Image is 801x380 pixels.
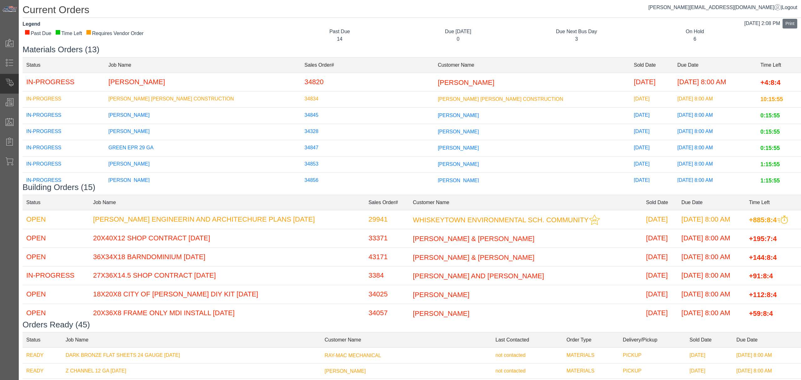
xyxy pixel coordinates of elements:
[23,45,801,54] h3: Materials Orders (13)
[648,4,797,11] div: |
[749,253,777,261] span: +144:8:4
[642,266,678,285] td: [DATE]
[760,177,780,184] span: 1:15:55
[678,304,745,322] td: [DATE] 8:00 AM
[434,57,630,73] td: Customer Name
[642,285,678,304] td: [DATE]
[86,30,91,34] div: ■
[325,353,381,358] span: RAY-MAC MECHANICAL
[674,140,757,157] td: [DATE] 8:00 AM
[589,214,600,225] img: This customer should be prioritized
[619,363,686,379] td: PICKUP
[23,157,105,173] td: IN-PROGRESS
[301,140,434,157] td: 34847
[522,35,631,43] div: 3
[23,57,105,73] td: Status
[492,363,563,379] td: not contacted
[782,5,797,10] span: Logout
[745,195,801,210] td: Time Left
[733,347,801,363] td: [DATE] 8:00 AM
[749,272,773,280] span: +91:8:4
[413,253,534,261] span: [PERSON_NAME] & [PERSON_NAME]
[23,4,801,18] h1: Current Orders
[413,272,544,280] span: [PERSON_NAME] AND [PERSON_NAME]
[642,210,678,229] td: [DATE]
[89,304,365,322] td: 20X36X8 FRAME ONLY MDI INSTALL [DATE]
[630,91,674,108] td: [DATE]
[325,368,366,373] span: [PERSON_NAME]
[24,30,51,37] div: Past Due
[640,35,749,43] div: 6
[23,91,105,108] td: IN-PROGRESS
[23,21,40,27] strong: Legend
[674,57,757,73] td: Due Date
[749,309,773,317] span: +59:8:4
[285,28,394,35] div: Past Due
[89,195,365,210] td: Job Name
[492,347,563,363] td: not contacted
[301,91,434,108] td: 34834
[640,28,749,35] div: On Hold
[105,173,301,189] td: [PERSON_NAME]
[301,73,434,91] td: 34820
[438,162,479,167] span: [PERSON_NAME]
[757,57,801,73] td: Time Left
[678,195,745,210] td: Due Date
[674,173,757,189] td: [DATE] 8:00 AM
[2,6,18,13] img: Metals Direct Inc Logo
[642,229,678,248] td: [DATE]
[89,248,365,266] td: 36X34X18 BARNDOMINIUM [DATE]
[89,229,365,248] td: 20X40X12 SHOP CONTRACT [DATE]
[563,363,619,379] td: MATERIALS
[301,173,434,189] td: 34856
[686,332,733,347] td: Sold Date
[285,35,394,43] div: 14
[678,248,745,266] td: [DATE] 8:00 AM
[23,304,89,322] td: OPEN
[301,57,434,73] td: Sales Order#
[55,30,61,34] div: ■
[23,363,62,379] td: READY
[630,73,674,91] td: [DATE]
[619,347,686,363] td: PICKUP
[492,332,563,347] td: Last Contacted
[749,235,777,243] span: +195:7:4
[686,347,733,363] td: [DATE]
[321,332,492,347] td: Customer Name
[105,57,301,73] td: Job Name
[630,140,674,157] td: [DATE]
[749,291,777,299] span: +112:8:4
[62,347,321,363] td: DARK BRONZE FLAT SHEETS 24 GAUGE [DATE]
[642,304,678,322] td: [DATE]
[365,210,409,229] td: 29941
[23,229,89,248] td: OPEN
[630,108,674,124] td: [DATE]
[23,195,89,210] td: Status
[674,73,757,91] td: [DATE] 8:00 AM
[404,28,513,35] div: Due [DATE]
[23,124,105,140] td: IN-PROGRESS
[678,229,745,248] td: [DATE] 8:00 AM
[23,210,89,229] td: OPEN
[783,19,797,28] button: Print
[438,113,479,118] span: [PERSON_NAME]
[301,157,434,173] td: 34853
[642,248,678,266] td: [DATE]
[105,91,301,108] td: [PERSON_NAME] [PERSON_NAME] CONSTRUCTION
[23,266,89,285] td: IN-PROGRESS
[563,347,619,363] td: MATERIALS
[619,332,686,347] td: Delivery/Pickup
[365,248,409,266] td: 43171
[678,285,745,304] td: [DATE] 8:00 AM
[777,216,788,224] img: This order should be prioritized
[438,145,479,151] span: [PERSON_NAME]
[674,124,757,140] td: [DATE] 8:00 AM
[404,35,513,43] div: 0
[89,210,365,229] td: [PERSON_NAME] ENGINEERIN AND ARCHITECHURE PLANS [DATE]
[648,5,781,10] a: [PERSON_NAME][EMAIL_ADDRESS][DOMAIN_NAME]
[686,363,733,379] td: [DATE]
[642,195,678,210] td: Sold Date
[413,291,469,299] span: [PERSON_NAME]
[365,229,409,248] td: 33371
